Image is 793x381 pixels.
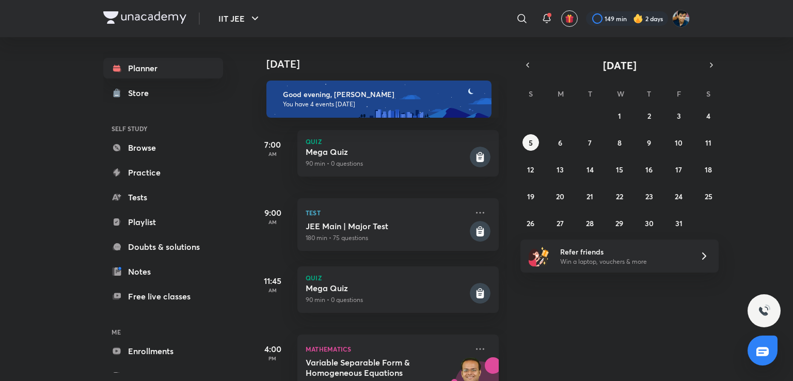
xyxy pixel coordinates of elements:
[700,107,717,124] button: October 4, 2025
[552,188,568,204] button: October 20, 2025
[586,218,594,228] abbr: October 28, 2025
[128,87,155,99] div: Store
[306,233,468,243] p: 180 min • 75 questions
[283,100,482,108] p: You have 4 events [DATE]
[103,11,186,24] img: Company Logo
[677,89,681,99] abbr: Friday
[103,261,223,282] a: Notes
[677,111,681,121] abbr: October 3, 2025
[675,165,682,174] abbr: October 17, 2025
[527,218,534,228] abbr: October 26, 2025
[306,147,468,157] h5: Mega Quiz
[522,188,539,204] button: October 19, 2025
[522,215,539,231] button: October 26, 2025
[103,83,223,103] a: Store
[306,275,490,281] p: Quiz
[611,188,628,204] button: October 22, 2025
[527,165,534,174] abbr: October 12, 2025
[647,89,651,99] abbr: Thursday
[586,192,593,201] abbr: October 21, 2025
[616,192,623,201] abbr: October 22, 2025
[611,107,628,124] button: October 1, 2025
[561,10,578,27] button: avatar
[552,161,568,178] button: October 13, 2025
[675,192,683,201] abbr: October 24, 2025
[700,188,717,204] button: October 25, 2025
[103,212,223,232] a: Playlist
[558,89,564,99] abbr: Monday
[671,161,687,178] button: October 17, 2025
[758,305,770,317] img: ttu
[103,137,223,158] a: Browse
[529,246,549,266] img: referral
[705,138,711,148] abbr: October 11, 2025
[535,58,704,72] button: [DATE]
[560,246,687,257] h6: Refer friends
[556,192,564,201] abbr: October 20, 2025
[641,161,657,178] button: October 16, 2025
[618,111,621,121] abbr: October 1, 2025
[103,58,223,78] a: Planner
[557,218,564,228] abbr: October 27, 2025
[266,81,491,118] img: evening
[103,286,223,307] a: Free live classes
[565,14,574,23] img: avatar
[675,218,683,228] abbr: October 31, 2025
[706,89,710,99] abbr: Saturday
[603,58,637,72] span: [DATE]
[616,165,623,174] abbr: October 15, 2025
[588,89,592,99] abbr: Tuesday
[212,8,267,29] button: IIT JEE
[645,218,654,228] abbr: October 30, 2025
[306,159,468,168] p: 90 min • 0 questions
[252,287,293,293] p: AM
[103,236,223,257] a: Doubts & solutions
[582,188,598,204] button: October 21, 2025
[705,192,712,201] abbr: October 25, 2025
[552,215,568,231] button: October 27, 2025
[103,120,223,137] h6: SELF STUDY
[252,138,293,151] h5: 7:00
[582,215,598,231] button: October 28, 2025
[103,11,186,26] a: Company Logo
[522,161,539,178] button: October 12, 2025
[641,215,657,231] button: October 30, 2025
[522,134,539,151] button: October 5, 2025
[252,343,293,355] h5: 4:00
[706,111,710,121] abbr: October 4, 2025
[552,134,568,151] button: October 6, 2025
[617,89,624,99] abbr: Wednesday
[671,134,687,151] button: October 10, 2025
[252,219,293,225] p: AM
[557,165,564,174] abbr: October 13, 2025
[266,58,509,70] h4: [DATE]
[700,161,717,178] button: October 18, 2025
[306,221,468,231] h5: JEE Main | Major Test
[252,355,293,361] p: PM
[671,188,687,204] button: October 24, 2025
[529,138,533,148] abbr: October 5, 2025
[586,165,594,174] abbr: October 14, 2025
[671,215,687,231] button: October 31, 2025
[617,138,622,148] abbr: October 8, 2025
[306,357,434,378] h5: Variable Separable Form & Homogeneous Equations
[675,138,683,148] abbr: October 10, 2025
[700,134,717,151] button: October 11, 2025
[306,343,468,355] p: Mathematics
[611,134,628,151] button: October 8, 2025
[283,90,482,99] h6: Good evening, [PERSON_NAME]
[611,215,628,231] button: October 29, 2025
[306,295,468,305] p: 90 min • 0 questions
[588,138,592,148] abbr: October 7, 2025
[647,111,651,121] abbr: October 2, 2025
[633,13,643,24] img: streak
[645,165,653,174] abbr: October 16, 2025
[705,165,712,174] abbr: October 18, 2025
[529,89,533,99] abbr: Sunday
[641,107,657,124] button: October 2, 2025
[103,187,223,208] a: Tests
[560,257,687,266] p: Win a laptop, vouchers & more
[672,10,690,27] img: SHREYANSH GUPTA
[527,192,534,201] abbr: October 19, 2025
[306,283,468,293] h5: Mega Quiz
